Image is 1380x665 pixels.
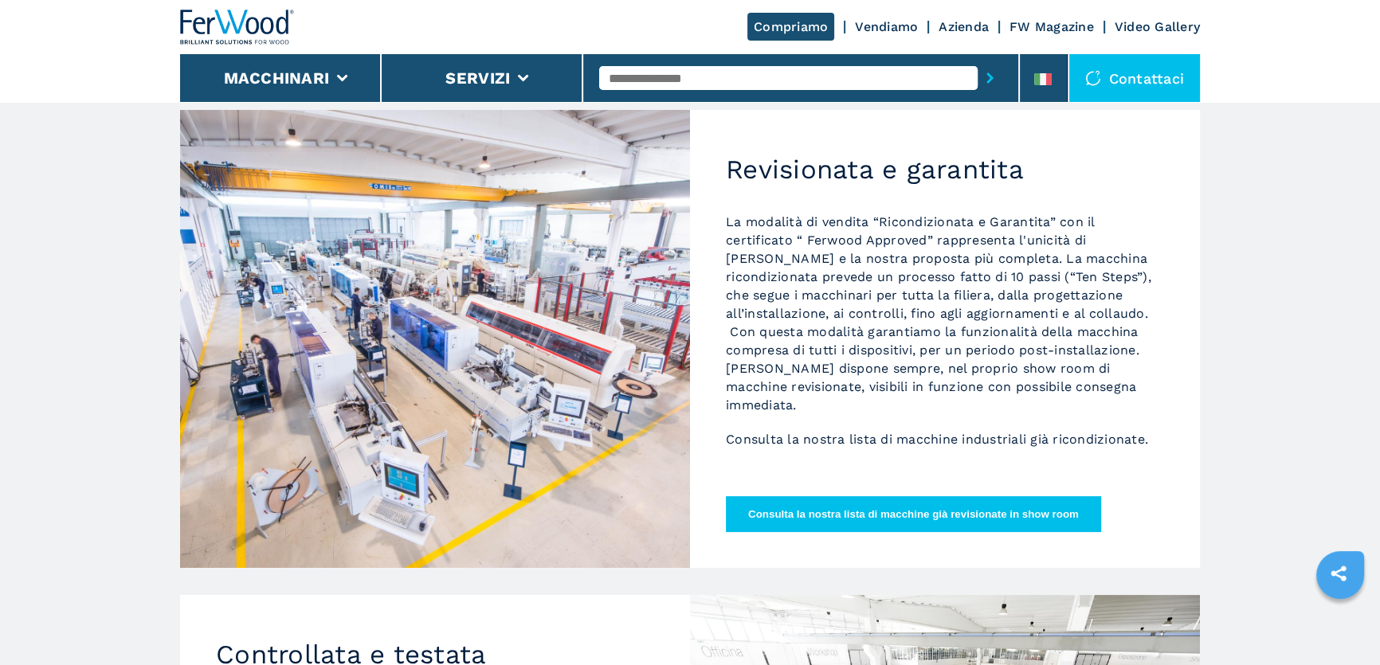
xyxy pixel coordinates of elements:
a: FW Magazine [1010,19,1094,34]
img: Contattaci [1085,70,1101,86]
img: Ferwood [180,10,295,45]
a: Azienda [939,19,989,34]
a: Vendiamo [855,19,918,34]
button: Consulta la nostra lista di macchine già revisionate in show room [726,496,1101,532]
h2: Revisionata e garantita [726,154,1164,186]
a: sharethis [1319,554,1358,593]
button: Servizi [445,68,510,88]
a: Compriamo [747,13,834,41]
iframe: Chat [1312,593,1368,653]
button: Macchinari [224,68,330,88]
img: Revisionata e garantita [180,110,690,568]
button: submit-button [978,60,1002,96]
a: Video Gallery [1115,19,1200,34]
p: Consulta la nostra lista di macchine industriali già ricondizionate. [726,430,1164,448]
p: La modalità di vendita “Ricondizionata e Garantita” con il certificato “ Ferwood Approved” rappre... [726,213,1164,414]
div: Contattaci [1069,54,1201,102]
